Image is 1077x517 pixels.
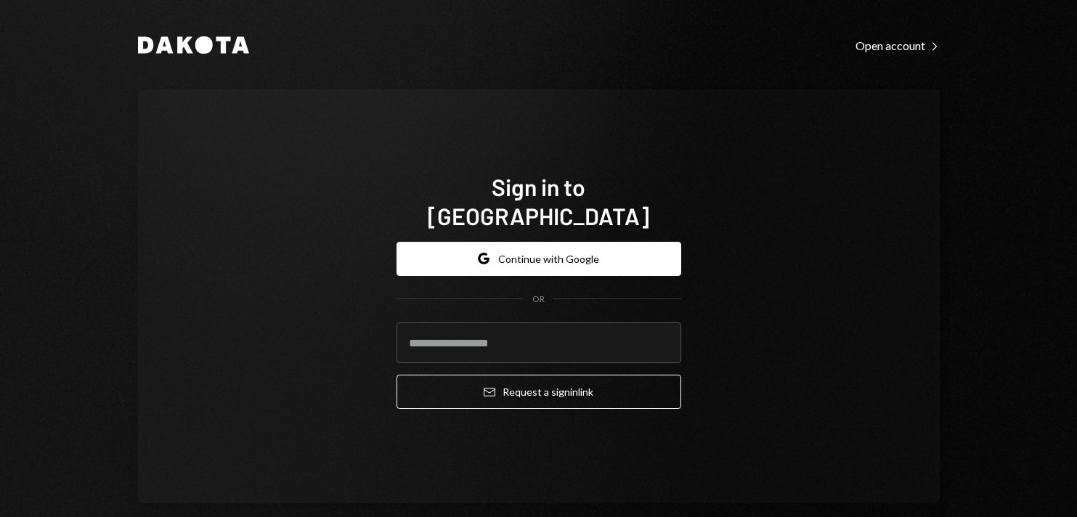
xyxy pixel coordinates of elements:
[855,38,940,53] div: Open account
[855,37,940,53] a: Open account
[397,172,681,230] h1: Sign in to [GEOGRAPHIC_DATA]
[397,242,681,276] button: Continue with Google
[397,375,681,409] button: Request a signinlink
[532,293,545,306] div: OR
